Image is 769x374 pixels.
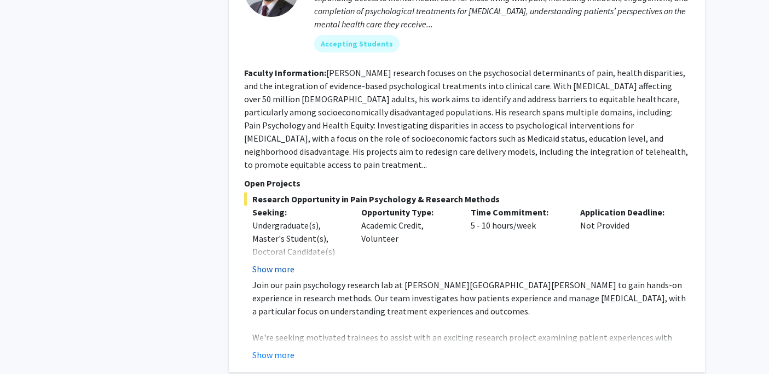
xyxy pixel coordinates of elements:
iframe: Chat [8,325,47,366]
div: 5 - 10 hours/week [462,206,572,276]
mat-chip: Accepting Students [314,35,400,52]
p: We're seeking motivated trainees to assist with an exciting research project examining patient ex... [252,331,690,357]
p: Opportunity Type: [361,206,454,219]
div: Academic Credit, Volunteer [353,206,462,276]
p: Application Deadline: [580,206,673,219]
p: Time Commitment: [471,206,564,219]
div: Not Provided [572,206,681,276]
p: Join our pain psychology research lab at [PERSON_NAME][GEOGRAPHIC_DATA][PERSON_NAME] to gain hand... [252,278,690,318]
p: Open Projects [244,177,690,190]
button: Show more [252,348,294,361]
span: Research Opportunity in Pain Psychology & Research Methods [244,192,690,206]
button: Show more [252,262,294,276]
div: Undergraduate(s), Master's Student(s), Doctoral Candidate(s) (PhD, MD, DMD, PharmD, etc.), Postdo... [252,219,345,350]
b: Faculty Information: [244,67,326,78]
p: Seeking: [252,206,345,219]
fg-read-more: [PERSON_NAME] research focuses on the psychosocial determinants of pain, health disparities, and ... [244,67,688,170]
